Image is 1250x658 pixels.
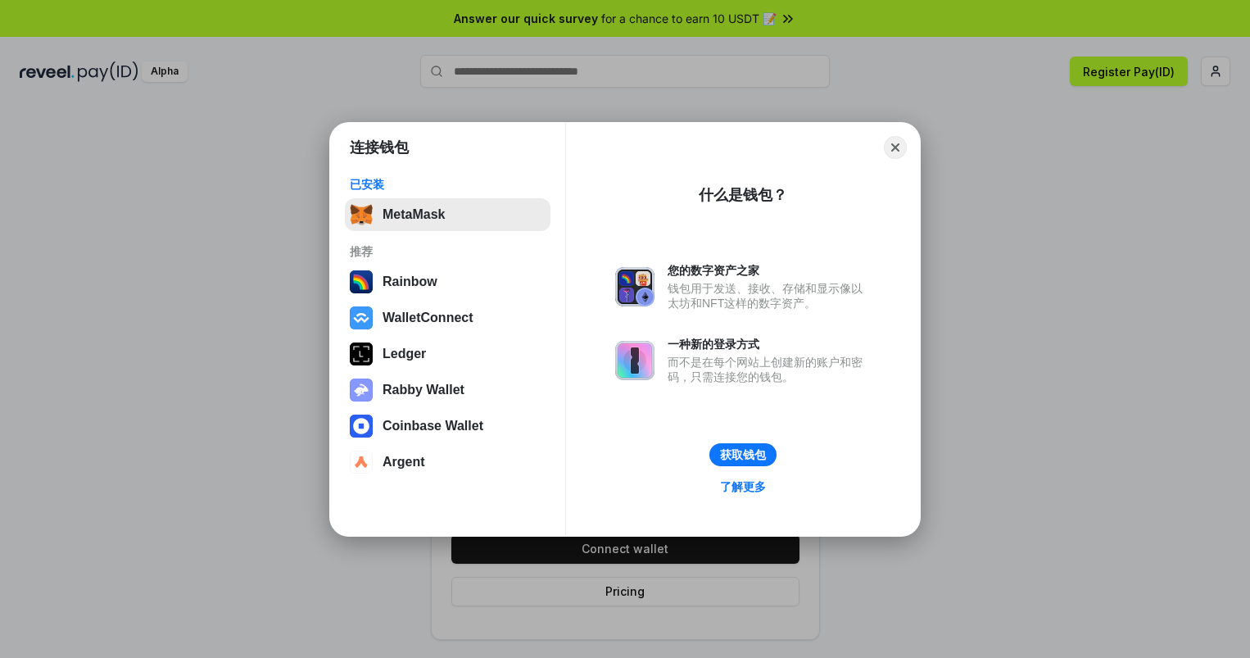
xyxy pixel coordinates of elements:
div: Argent [383,455,425,470]
div: 已安装 [350,177,546,192]
a: 了解更多 [710,476,776,497]
img: svg+xml,%3Csvg%20xmlns%3D%22http%3A%2F%2Fwww.w3.org%2F2000%2Fsvg%22%20width%3D%2228%22%20height%3... [350,343,373,365]
div: 推荐 [350,244,546,259]
div: Rabby Wallet [383,383,464,397]
img: svg+xml,%3Csvg%20width%3D%22120%22%20height%3D%22120%22%20viewBox%3D%220%200%20120%20120%22%20fil... [350,270,373,293]
button: Rainbow [345,265,550,298]
button: WalletConnect [345,302,550,334]
img: svg+xml,%3Csvg%20width%3D%2228%22%20height%3D%2228%22%20viewBox%3D%220%200%2028%2028%22%20fill%3D... [350,306,373,329]
div: MetaMask [383,207,445,222]
div: 您的数字资产之家 [668,263,871,278]
div: 一种新的登录方式 [668,337,871,352]
div: 获取钱包 [720,447,766,462]
img: svg+xml,%3Csvg%20width%3D%2228%22%20height%3D%2228%22%20viewBox%3D%220%200%2028%2028%22%20fill%3D... [350,451,373,474]
img: svg+xml,%3Csvg%20xmlns%3D%22http%3A%2F%2Fwww.w3.org%2F2000%2Fsvg%22%20fill%3D%22none%22%20viewBox... [615,341,654,380]
button: 获取钱包 [709,443,777,466]
div: Rainbow [383,275,437,289]
div: 而不是在每个网站上创建新的账户和密码，只需连接您的钱包。 [668,355,871,384]
button: Ledger [345,338,550,370]
div: 了解更多 [720,479,766,494]
div: WalletConnect [383,311,473,325]
button: Rabby Wallet [345,374,550,406]
div: 钱包用于发送、接收、存储和显示像以太坊和NFT这样的数字资产。 [668,281,871,311]
div: 什么是钱包？ [699,185,787,205]
div: Coinbase Wallet [383,419,483,433]
div: Ledger [383,347,426,361]
img: svg+xml,%3Csvg%20xmlns%3D%22http%3A%2F%2Fwww.w3.org%2F2000%2Fsvg%22%20fill%3D%22none%22%20viewBox... [350,379,373,402]
img: svg+xml,%3Csvg%20width%3D%2228%22%20height%3D%2228%22%20viewBox%3D%220%200%2028%2028%22%20fill%3D... [350,415,373,438]
button: Coinbase Wallet [345,410,550,442]
img: svg+xml,%3Csvg%20xmlns%3D%22http%3A%2F%2Fwww.w3.org%2F2000%2Fsvg%22%20fill%3D%22none%22%20viewBox... [615,267,654,306]
button: Close [884,136,907,159]
button: Argent [345,446,550,479]
h1: 连接钱包 [350,138,409,157]
button: MetaMask [345,198,550,231]
img: svg+xml,%3Csvg%20fill%3D%22none%22%20height%3D%2233%22%20viewBox%3D%220%200%2035%2033%22%20width%... [350,203,373,226]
